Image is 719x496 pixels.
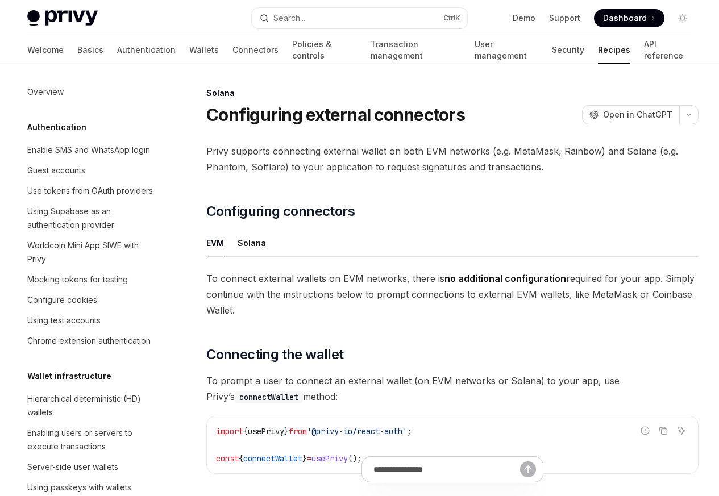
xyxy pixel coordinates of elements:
h1: Configuring external connectors [206,105,465,125]
button: Ask AI [674,423,689,438]
span: '@privy-io/react-auth' [307,426,407,436]
span: usePrivy [311,453,348,464]
a: API reference [644,36,692,64]
span: To connect external wallets on EVM networks, there is required for your app. Simply continue with... [206,270,699,318]
a: User management [475,36,539,64]
div: Guest accounts [27,164,85,177]
h5: Wallet infrastructure [27,369,111,383]
a: Welcome [27,36,64,64]
a: Security [552,36,584,64]
span: Configuring connectors [206,202,355,220]
a: Hierarchical deterministic (HD) wallets [18,389,164,423]
div: Enable SMS and WhatsApp login [27,143,150,157]
div: Overview [27,85,64,99]
a: Using Supabase as an authentication provider [18,201,164,235]
span: Connecting the wallet [206,345,343,364]
a: Worldcoin Mini App SIWE with Privy [18,235,164,269]
button: Send message [520,461,536,477]
a: Basics [77,36,103,64]
input: Ask a question... [373,457,520,482]
div: Chrome extension authentication [27,334,151,348]
div: Enabling users or servers to execute transactions [27,426,157,453]
div: Using passkeys with wallets [27,481,131,494]
span: Ctrl K [443,14,460,23]
span: (); [348,453,361,464]
a: Transaction management [371,36,460,64]
a: Use tokens from OAuth providers [18,181,164,201]
code: connectWallet [235,391,303,403]
a: Connectors [232,36,279,64]
div: Solana [206,87,699,99]
span: usePrivy [248,426,284,436]
a: Demo [513,12,535,24]
button: Toggle dark mode [674,9,692,27]
span: Dashboard [603,12,647,24]
span: Open in ChatGPT [603,109,672,120]
div: Worldcoin Mini App SIWE with Privy [27,239,157,266]
a: Authentication [117,36,176,64]
a: Recipes [598,36,630,64]
span: { [239,453,243,464]
span: Privy supports connecting external wallet on both EVM networks (e.g. MetaMask, Rainbow) and Solan... [206,143,699,175]
span: } [284,426,289,436]
a: Policies & controls [292,36,357,64]
div: Solana [238,230,266,256]
a: Overview [18,82,164,102]
span: ; [407,426,412,436]
button: Report incorrect code [638,423,652,438]
button: Copy the contents from the code block [656,423,671,438]
a: Chrome extension authentication [18,331,164,351]
div: Use tokens from OAuth providers [27,184,153,198]
a: Using test accounts [18,310,164,331]
div: Mocking tokens for testing [27,273,128,286]
div: Using Supabase as an authentication provider [27,205,157,232]
a: Enable SMS and WhatsApp login [18,140,164,160]
span: from [289,426,307,436]
a: Server-side user wallets [18,457,164,477]
span: import [216,426,243,436]
span: = [307,453,311,464]
a: Mocking tokens for testing [18,269,164,290]
span: const [216,453,239,464]
span: To prompt a user to connect an external wallet (on EVM networks or Solana) to your app, use Privy... [206,373,699,405]
span: connectWallet [243,453,302,464]
div: Configure cookies [27,293,97,307]
h5: Authentication [27,120,86,134]
button: Open search [252,8,467,28]
a: Configure cookies [18,290,164,310]
button: Open in ChatGPT [582,105,679,124]
a: Support [549,12,580,24]
a: Wallets [189,36,219,64]
div: Search... [273,11,305,25]
div: Server-side user wallets [27,460,118,474]
a: Dashboard [594,9,664,27]
span: } [302,453,307,464]
div: Using test accounts [27,314,101,327]
div: Hierarchical deterministic (HD) wallets [27,392,157,419]
img: light logo [27,10,98,26]
span: { [243,426,248,436]
a: Guest accounts [18,160,164,181]
strong: no additional configuration [444,273,566,284]
div: EVM [206,230,224,256]
a: Enabling users or servers to execute transactions [18,423,164,457]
